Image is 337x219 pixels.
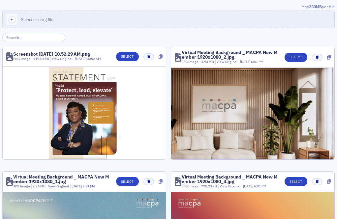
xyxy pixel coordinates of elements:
button: Select or drag files [2,11,335,28]
a: View Original [52,56,73,61]
button: Select [116,52,139,61]
span: [DATE] [240,59,251,64]
a: View Original [220,184,240,188]
span: 6:01 PM [251,59,263,64]
span: 6:01 PM [254,184,266,188]
input: Search… [2,33,65,42]
span: [DATE] [243,184,254,188]
div: JPG Image [182,184,199,189]
span: 250MB [309,4,322,9]
div: Screenshot [DATE] 10.52.29 AM.png [13,52,90,56]
div: 717.01 kB [32,56,49,62]
span: Select or drag files [21,17,55,22]
span: [DATE] [72,184,82,188]
span: 6:01 PM [82,184,95,188]
div: 1.93 MB [200,59,214,65]
div: Max per file [2,4,335,11]
span: 10:52 AM [86,56,101,61]
div: Virtual Meeting Background _ MACPA New Member 1920x1080_3.jpg [182,175,280,184]
button: Select [285,177,307,186]
div: 2.76 MB [31,184,46,189]
div: JPG Image [13,184,30,189]
div: Virtual Meeting Background _ MACPA New Member 1920x1080_1.jpg [13,175,111,184]
a: View Original [48,184,69,188]
div: PNG Image [13,56,31,62]
div: 770.23 kB [200,184,217,189]
a: View Original [217,59,237,64]
button: Select [116,177,139,186]
div: Virtual Meeting Background _ MACPA New Member 1920x1080_2.jpg [182,50,280,59]
button: Select [285,53,307,62]
div: JPG Image [182,59,199,65]
span: [DATE] [75,56,86,61]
